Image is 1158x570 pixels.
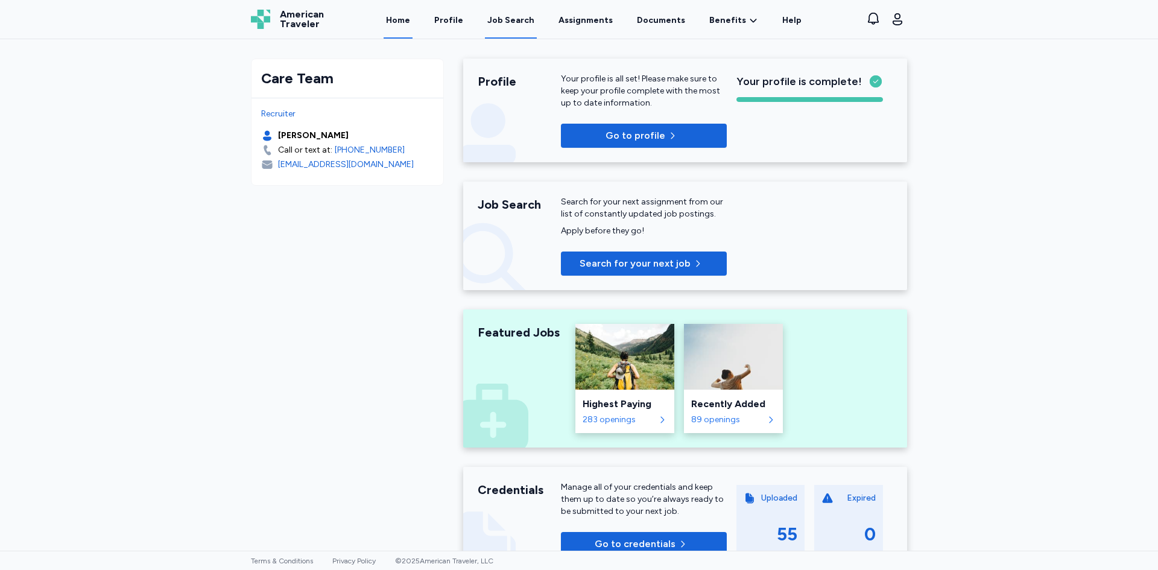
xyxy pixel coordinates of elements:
[478,481,561,498] div: Credentials
[280,10,324,29] span: American Traveler
[278,130,349,142] div: [PERSON_NAME]
[251,557,313,565] a: Terms & Conditions
[561,225,727,237] div: Apply before they go!
[487,14,534,27] div: Job Search
[384,1,413,39] a: Home
[777,524,797,545] div: 55
[709,14,758,27] a: Benefits
[485,1,537,39] a: Job Search
[561,252,727,276] button: Search for your next job
[561,73,727,109] p: Your profile is all set! Please make sure to keep your profile complete with the most up to date ...
[691,397,776,411] div: Recently Added
[691,414,764,426] div: 89 openings
[261,69,434,88] div: Care Team
[709,14,746,27] span: Benefits
[478,73,561,90] div: Profile
[606,128,665,143] p: Go to profile
[561,532,727,556] button: Go to credentials
[395,557,493,565] span: © 2025 American Traveler, LLC
[595,537,675,551] span: Go to credentials
[684,324,783,433] a: Recently AddedRecently Added89 openings
[575,324,674,433] a: Highest PayingHighest Paying283 openings
[478,196,561,213] div: Job Search
[561,124,727,148] button: Go to profile
[561,196,727,220] div: Search for your next assignment from our list of constantly updated job postings.
[332,557,376,565] a: Privacy Policy
[251,10,270,29] img: Logo
[580,256,691,271] span: Search for your next job
[583,397,667,411] div: Highest Paying
[761,492,797,504] div: Uploaded
[864,524,876,545] div: 0
[261,108,434,120] div: Recruiter
[684,324,783,390] img: Recently Added
[278,159,414,171] div: [EMAIL_ADDRESS][DOMAIN_NAME]
[583,414,655,426] div: 283 openings
[561,481,727,518] div: Manage all of your credentials and keep them up to date so you’re always ready to be submitted to...
[335,144,405,156] a: [PHONE_NUMBER]
[736,73,862,90] span: Your profile is complete!
[847,492,876,504] div: Expired
[278,144,332,156] div: Call or text at:
[575,324,674,390] img: Highest Paying
[478,324,561,341] div: Featured Jobs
